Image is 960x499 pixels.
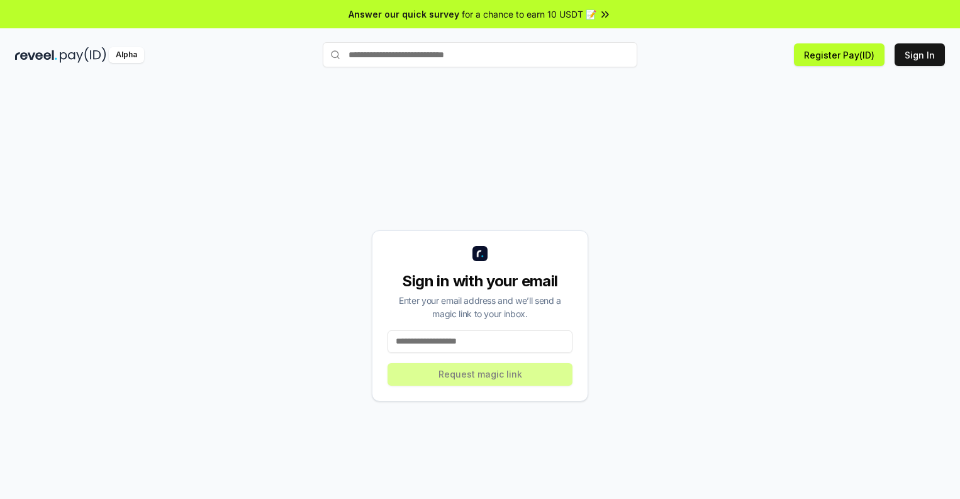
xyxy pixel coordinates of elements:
div: Sign in with your email [388,271,572,291]
button: Sign In [895,43,945,66]
div: Enter your email address and we’ll send a magic link to your inbox. [388,294,572,320]
span: Answer our quick survey [349,8,459,21]
img: logo_small [472,246,488,261]
span: for a chance to earn 10 USDT 📝 [462,8,596,21]
button: Register Pay(ID) [794,43,885,66]
div: Alpha [109,47,144,63]
img: pay_id [60,47,106,63]
img: reveel_dark [15,47,57,63]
